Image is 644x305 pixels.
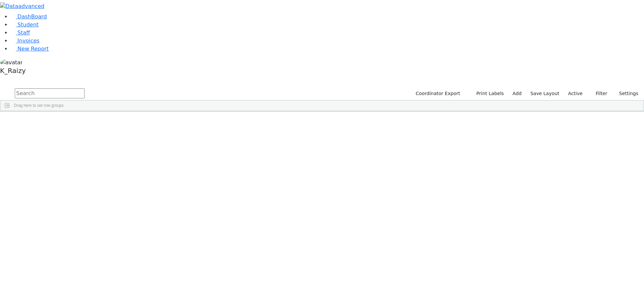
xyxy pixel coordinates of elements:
[11,46,49,52] a: New Report
[17,46,49,52] span: New Report
[11,29,30,36] a: Staff
[17,13,47,20] span: DashBoard
[469,88,507,99] button: Print Labels
[17,21,39,28] span: Student
[11,37,40,44] a: Invoices
[587,88,610,99] button: Filter
[509,88,525,99] a: Add
[565,88,586,99] label: Active
[17,37,40,44] span: Invoices
[610,88,641,99] button: Settings
[411,88,463,99] button: Coordinator Export
[11,21,39,28] a: Student
[14,103,64,108] span: Drag here to set row groups
[15,88,85,98] input: Search
[527,88,562,99] button: Save Layout
[17,29,30,36] span: Staff
[11,13,47,20] a: DashBoard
